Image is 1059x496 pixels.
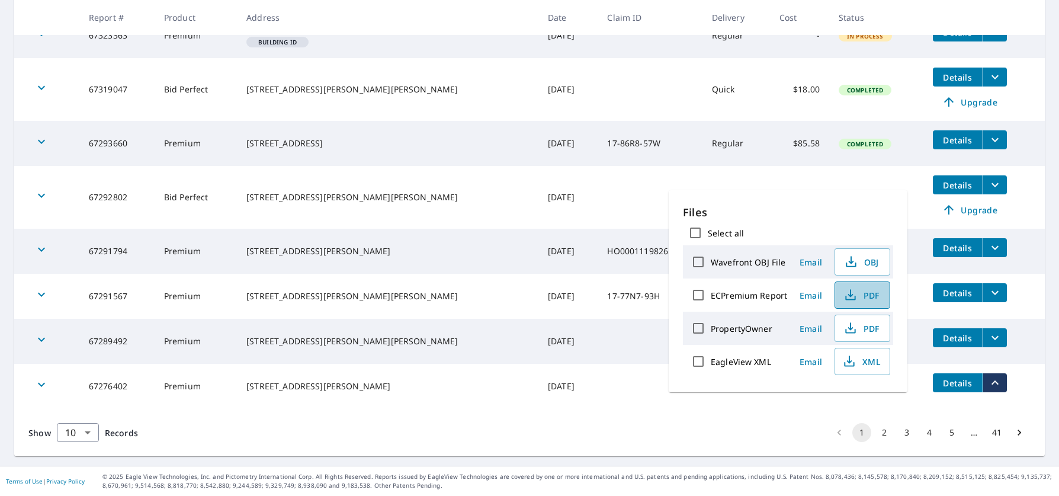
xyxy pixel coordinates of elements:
button: filesDropdownBtn-67293660 [983,130,1007,149]
span: Details [940,377,975,389]
td: [DATE] [538,121,598,166]
td: [DATE] [538,229,598,274]
a: Upgrade [933,200,1007,219]
td: 67293660 [79,121,155,166]
button: XML [835,348,890,375]
td: $18.00 [770,58,830,121]
p: Files [683,204,893,220]
td: [DATE] [538,166,598,229]
span: Upgrade [940,95,1000,109]
button: PDF [835,315,890,342]
label: EagleView XML [711,356,771,367]
em: Building ID [258,39,297,45]
td: Quick [702,58,770,121]
button: Go to page 2 [875,423,894,442]
button: detailsBtn-67291567 [933,283,983,302]
button: filesDropdownBtn-67289492 [983,328,1007,347]
span: Upgrade [940,203,1000,217]
nav: pagination navigation [828,423,1031,442]
a: Privacy Policy [46,477,85,485]
div: [STREET_ADDRESS][PERSON_NAME][PERSON_NAME] [246,290,529,302]
span: Email [797,257,825,268]
button: Go to next page [1010,423,1029,442]
button: filesDropdownBtn-67291567 [983,283,1007,302]
td: [DATE] [538,58,598,121]
span: Details [940,332,975,344]
div: 10 [57,416,99,449]
div: [STREET_ADDRESS][PERSON_NAME] [246,245,529,257]
p: © 2025 Eagle View Technologies, Inc. and Pictometry International Corp. All Rights Reserved. Repo... [102,472,1053,490]
button: Email [792,286,830,305]
td: 67319047 [79,58,155,121]
span: Completed [840,86,890,94]
td: 67291567 [79,274,155,319]
span: Details [940,242,975,254]
button: detailsBtn-67319047 [933,68,983,87]
td: 67289492 [79,319,155,364]
span: Details [940,180,975,191]
button: detailsBtn-67291794 [933,238,983,257]
div: [STREET_ADDRESS] [246,137,529,149]
a: Terms of Use [6,477,43,485]
td: Premium [155,229,237,274]
label: ECPremium Report [711,290,787,301]
button: Go to page 5 [942,423,961,442]
span: Show [28,427,51,439]
span: In Process [840,32,891,40]
span: PDF [842,288,880,302]
td: Regular [702,13,770,58]
td: Regular [702,121,770,166]
td: 17-86R8-57W [598,121,702,166]
button: detailsBtn-67289492 [933,328,983,347]
div: [STREET_ADDRESS][PERSON_NAME][PERSON_NAME] [246,191,529,203]
button: page 1 [852,423,871,442]
td: - [770,13,830,58]
button: detailsBtn-67293660 [933,130,983,149]
div: … [965,427,984,439]
span: Details [940,287,975,299]
button: PDF [835,281,890,309]
span: Email [797,323,825,334]
td: HO0001119826 [598,229,702,274]
td: 67292802 [79,166,155,229]
td: [DATE] [538,364,598,409]
td: 67323363 [79,13,155,58]
td: 17-77N7-93H [598,274,702,319]
td: Premium [155,121,237,166]
span: Email [797,290,825,301]
button: filesDropdownBtn-67319047 [983,68,1007,87]
span: Email [797,356,825,367]
td: Premium [155,364,237,409]
div: Show 10 records [57,423,99,442]
button: filesDropdownBtn-67291794 [983,238,1007,257]
span: XML [842,354,880,369]
button: detailsBtn-67276402 [933,373,983,392]
td: 67291794 [79,229,155,274]
td: Bid Perfect [155,58,237,121]
button: Email [792,319,830,338]
span: Records [105,427,138,439]
td: $18.00 [770,166,830,229]
span: Details [940,135,975,146]
td: Bid Perfect [155,166,237,229]
td: [DATE] [538,319,598,364]
button: OBJ [835,248,890,276]
button: Go to page 4 [920,423,939,442]
span: OBJ [842,255,880,269]
td: Premium [155,13,237,58]
a: Upgrade [933,92,1007,111]
span: Completed [840,140,890,148]
span: Details [940,72,975,83]
td: 67276402 [79,364,155,409]
div: [STREET_ADDRESS][PERSON_NAME][PERSON_NAME] [246,84,529,95]
td: $85.58 [770,121,830,166]
span: PDF [842,321,880,335]
button: Email [792,253,830,271]
button: filesDropdownBtn-67276402 [983,373,1007,392]
p: | [6,478,85,485]
button: Go to page 41 [987,423,1006,442]
label: Select all [708,228,744,239]
td: [DATE] [538,13,598,58]
div: [STREET_ADDRESS][PERSON_NAME][PERSON_NAME] [246,335,529,347]
td: Premium [155,274,237,319]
